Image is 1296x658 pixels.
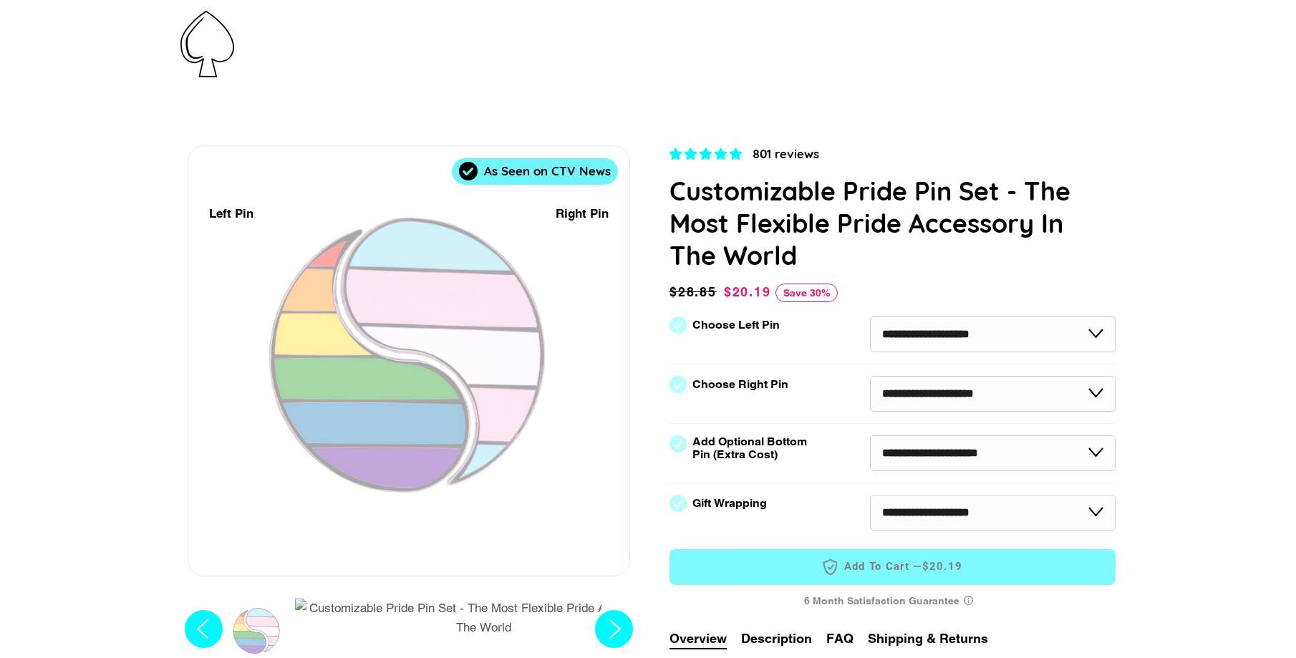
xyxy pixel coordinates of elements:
[669,282,720,302] span: $28.85
[775,284,838,302] span: Save 30%
[669,175,1116,271] h1: Customizable Pride Pin Set - The Most Flexible Pride Accessory In The World
[692,497,767,510] label: Gift Wrapping
[556,204,609,223] div: Right Pin
[868,629,988,648] button: Shipping & Returns
[922,559,963,574] span: $20.19
[826,629,853,648] button: FAQ
[669,147,745,161] span: 4.83 stars
[724,284,771,299] span: $20.19
[669,629,727,649] button: Overview
[669,588,1116,614] div: 6 Month Satisfaction Guarantee
[692,378,788,391] label: Choose Right Pin
[691,558,1094,576] span: Add to Cart —
[180,11,234,77] img: Pin-Ace
[291,598,676,643] button: Customizable Pride Pin Set - The Most Flexible Pride Accessory In The World
[692,319,780,332] label: Choose Left Pin
[692,435,813,461] label: Add Optional Bottom Pin (Extra Cost)
[295,599,672,637] img: Customizable Pride Pin Set - The Most Flexible Pride Accessory In The World
[753,146,819,161] span: 801 reviews
[669,549,1116,585] button: Add to Cart —$20.19
[741,629,812,648] button: Description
